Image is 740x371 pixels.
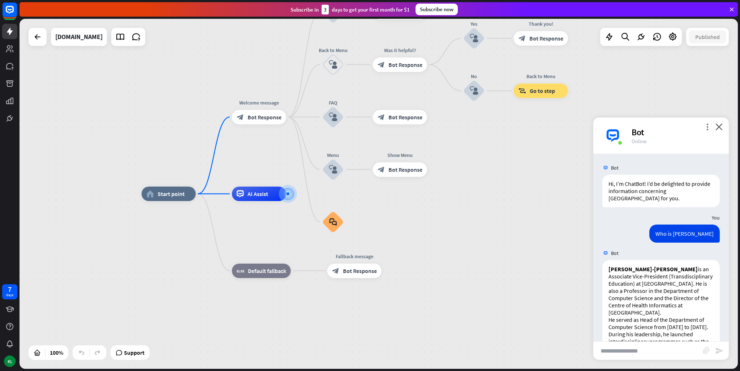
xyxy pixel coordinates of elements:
[322,5,329,14] div: 3
[322,253,387,260] div: Fallback message
[311,152,355,159] div: Menu
[329,60,337,69] i: block_user_input
[704,123,711,130] i: more_vert
[2,284,17,299] a: 7 days
[332,267,339,274] i: block_bot_response
[452,73,496,80] div: No
[227,99,292,106] div: Welcome message
[237,114,244,121] i: block_bot_response
[689,30,726,43] button: Published
[311,47,355,54] div: Back to Menu
[367,152,433,159] div: Show Menu
[470,86,478,95] i: block_user_input
[291,5,410,14] div: Subscribe in days to get your first month for $1
[6,3,27,25] button: Open LiveChat chat widget
[329,218,337,226] i: block_faq
[4,355,16,367] div: KL
[470,34,478,43] i: block_user_input
[519,87,526,94] i: block_goto
[367,47,433,54] div: Was it helpful?
[343,267,377,274] span: Bot Response
[311,99,355,106] div: FAQ
[712,214,720,221] span: You
[378,166,385,173] i: block_bot_response
[715,123,723,130] i: close
[530,87,555,94] span: Go to step
[8,286,12,293] div: 7
[158,190,185,197] span: Start point
[248,114,281,121] span: Bot Response
[55,28,103,46] div: hkbu.edu.hk
[6,293,13,298] div: days
[632,138,720,145] div: Online
[608,265,698,273] strong: [PERSON_NAME]-[PERSON_NAME]
[48,347,65,358] div: 100%
[388,166,422,173] span: Bot Response
[611,250,619,256] span: Bot
[715,346,724,355] i: send
[703,347,710,354] i: block_attachment
[124,347,145,358] span: Support
[649,225,720,243] div: Who is [PERSON_NAME]
[237,267,244,274] i: block_fallback
[388,61,422,68] span: Bot Response
[452,20,496,27] div: Yes
[519,35,526,42] i: block_bot_response
[611,165,619,171] span: Bot
[248,190,268,197] span: AI Assist
[416,4,458,15] div: Subscribe now
[329,165,337,174] i: block_user_input
[632,127,720,138] div: Bot
[378,114,385,121] i: block_bot_response
[608,265,714,316] p: is an Associate Vice-President (Transdisciplinary Education) at [GEOGRAPHIC_DATA]. He is also a P...
[529,35,563,42] span: Bot Response
[146,190,154,197] i: home_2
[508,20,573,27] div: Thank you!
[329,113,337,121] i: block_user_input
[378,61,385,68] i: block_bot_response
[248,267,286,274] span: Default fallback
[602,175,720,207] div: Hi, I’m ChatBot! I’d be delighted to provide information concerning [GEOGRAPHIC_DATA] for you.
[508,73,573,80] div: Back to Menu
[388,114,422,121] span: Bot Response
